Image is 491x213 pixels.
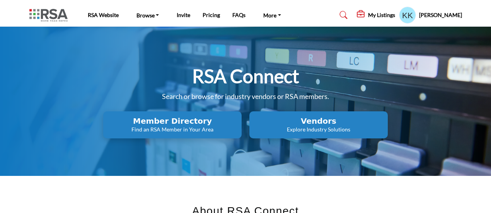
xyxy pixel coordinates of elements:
a: Browse [131,10,165,20]
a: More [258,10,286,20]
h1: RSA Connect [192,64,299,88]
button: Vendors Explore Industry Solutions [249,111,388,138]
p: Find an RSA Member in Your Area [106,126,239,133]
a: RSA Website [88,12,119,18]
h5: [PERSON_NAME] [419,11,462,19]
button: Show hide supplier dropdown [399,7,416,24]
button: Member Directory Find an RSA Member in Your Area [103,111,242,138]
a: Invite [177,12,190,18]
img: Site Logo [29,9,72,22]
div: My Listings [357,10,395,20]
p: Explore Industry Solutions [252,126,385,133]
h2: Member Directory [106,116,239,126]
h5: My Listings [368,12,395,19]
a: Search [332,9,353,21]
a: Pricing [203,12,220,18]
span: Search or browse for industry vendors or RSA members. [162,92,329,101]
h2: Vendors [252,116,385,126]
a: FAQs [232,12,245,18]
